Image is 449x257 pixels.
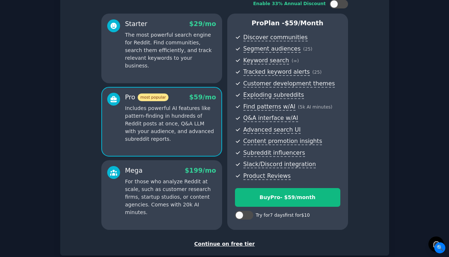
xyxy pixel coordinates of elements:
span: ( 25 ) [303,47,312,52]
span: $ 59 /month [285,19,323,27]
div: Continue on free tier [68,240,381,248]
div: Starter [125,19,148,29]
span: Find patterns w/AI [243,103,296,111]
span: Customer development themes [243,80,335,88]
span: Advanced search UI [243,126,301,134]
span: Subreddit influencers [243,149,305,157]
div: Pro [125,93,169,102]
span: Keyword search [243,57,289,65]
p: For those who analyze Reddit at scale, such as customer research firms, startup studios, or conte... [125,178,216,216]
span: ( 5k AI minutes ) [298,104,333,110]
span: ( ∞ ) [292,58,299,63]
button: BuyPro- $59/month [235,188,340,207]
span: Segment audiences [243,45,301,53]
span: 🔍 [434,242,445,253]
div: Try for 7 days first for $10 [256,212,310,219]
span: $ 199 /mo [185,167,216,174]
p: The most powerful search engine for Reddit. Find communities, search them efficiently, and track ... [125,31,216,70]
span: ( 25 ) [312,70,322,75]
p: Pro Plan - [235,19,340,28]
div: Mega [125,166,143,175]
span: Slack/Discord integration [243,161,316,168]
div: Enable 33% Annual Discount [253,1,326,7]
span: most popular [138,93,169,101]
p: Includes powerful AI features like pattern-finding in hundreds of Reddit posts at once, Q&A LLM w... [125,104,216,143]
div: Buy Pro - $ 59 /month [235,194,340,201]
span: Exploding subreddits [243,91,304,99]
span: Tracked keyword alerts [243,68,310,76]
span: $ 59 /mo [189,93,216,101]
span: Q&A interface w/AI [243,114,298,122]
span: Content promotion insights [243,137,322,145]
span: Discover communities [243,34,308,41]
span: Product Reviews [243,172,291,180]
span: $ 29 /mo [189,20,216,27]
